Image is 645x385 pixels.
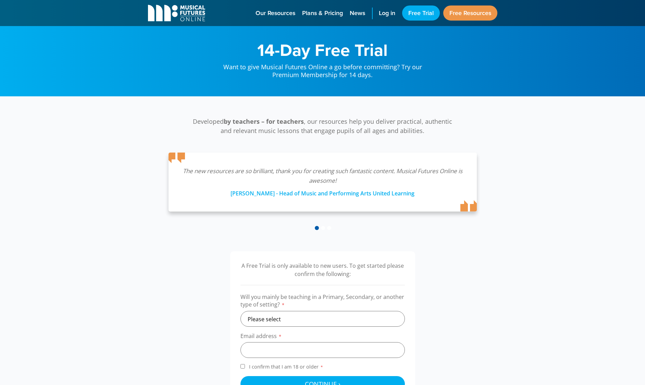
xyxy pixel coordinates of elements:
[216,41,429,58] h1: 14-Day Free Trial
[402,5,440,21] a: Free Trial
[240,293,405,311] label: Will you mainly be teaching in a Primary, Secondary, or another type of setting?
[240,332,405,342] label: Email address
[443,5,497,21] a: Free Resources
[256,9,295,18] span: Our Resources
[350,9,365,18] span: News
[182,185,463,198] div: [PERSON_NAME] - Head of Music and Performing Arts United Learning
[189,117,456,135] p: Developed , our resources help you deliver practical, authentic and relevant music lessons that e...
[302,9,343,18] span: Plans & Pricing
[240,364,245,369] input: I confirm that I am 18 or older*
[224,117,304,125] strong: by teachers – for teachers
[216,58,429,79] p: Want to give Musical Futures Online a go before committing? Try our Premium Membership for 14 days.
[379,9,395,18] span: Log in
[182,166,463,185] p: The new resources are so brilliant, thank you for creating such fantastic content. Musical Future...
[240,262,405,278] p: A Free Trial is only available to new users. To get started please confirm the following:
[248,363,325,370] span: I confirm that I am 18 or older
